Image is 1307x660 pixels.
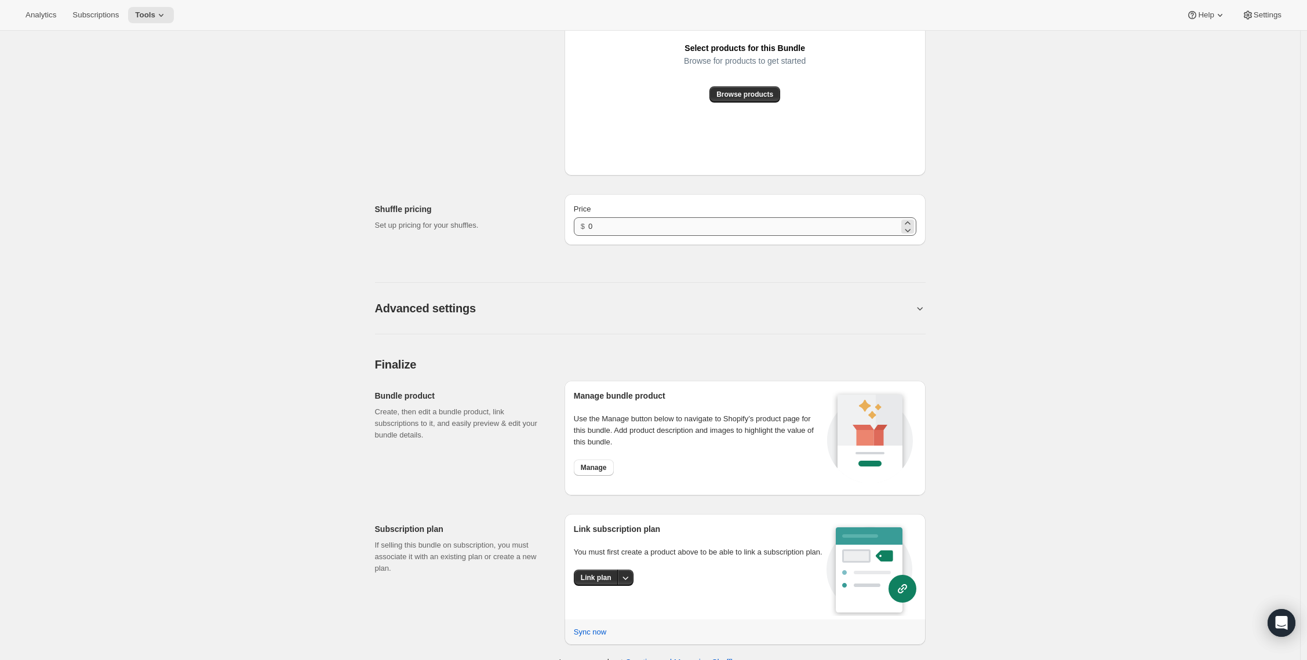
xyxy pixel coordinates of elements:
button: Analytics [19,7,63,23]
button: Settings [1235,7,1288,23]
span: Price [574,205,591,213]
h2: Bundle product [375,390,546,402]
span: Tools [135,10,155,20]
p: Create, then edit a bundle product, link subscriptions to it, and easily preview & edit your bund... [375,406,546,441]
h2: Subscription plan [375,523,546,535]
span: Select products for this Bundle [685,40,805,56]
p: If selling this bundle on subscription, you must associate it with an existing plan or create a n... [375,539,546,574]
h2: Finalize [375,358,926,371]
p: You must first create a product above to be able to link a subscription plan. [574,546,827,558]
h2: Shuffle pricing [375,203,546,215]
span: $ [581,222,585,231]
button: Advanced settings [375,301,914,315]
button: More actions [617,570,634,586]
button: Tools [128,7,174,23]
span: Help [1198,10,1214,20]
span: Settings [1254,10,1281,20]
div: Open Intercom Messenger [1268,609,1295,637]
h2: Advanced settings [375,301,476,315]
button: Link plan [574,570,618,586]
span: Browse products [716,90,773,99]
button: Help [1179,7,1232,23]
span: Manage [581,463,607,472]
button: Browse products [709,86,780,103]
input: 10.00 [588,217,898,236]
span: Sync now [574,626,606,638]
p: Use the Manage button below to navigate to Shopify’s product page for this bundle. Add product de... [574,413,824,448]
button: Manage [574,460,614,476]
span: Subscriptions [72,10,119,20]
span: Browse for products to get started [684,53,806,69]
h2: Link subscription plan [574,523,827,535]
p: Set up pricing for your shuffles. [375,220,546,231]
h2: Manage bundle product [574,390,824,402]
span: Link plan [581,573,611,582]
button: Subscriptions [65,7,126,23]
span: Analytics [26,10,56,20]
button: Sync now [567,623,613,641]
